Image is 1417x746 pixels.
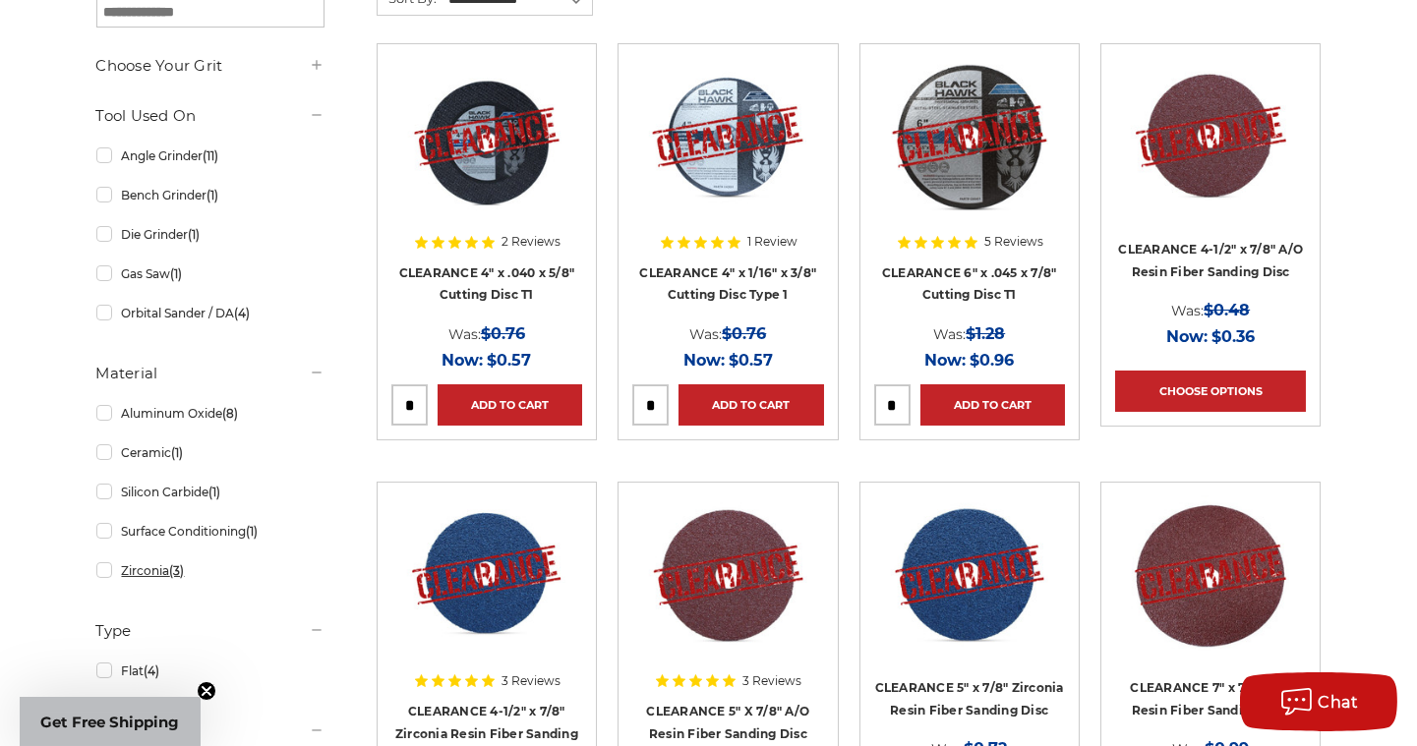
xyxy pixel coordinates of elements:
h5: Tool Used On [96,104,325,128]
h5: Choose Your Grit [96,54,325,78]
a: Surface Conditioning [96,514,325,548]
div: Was: [632,320,823,347]
img: CLEARANCE 5" X 7/8" A/O Resin Fiber Sanding Disc [649,496,807,654]
span: $0.76 [481,324,525,343]
img: CLEARANCE 4" x 1/16" x 3/8" Cutting Disc [649,58,806,215]
span: (11) [203,148,218,163]
div: Was: [1115,297,1306,323]
span: $0.57 [729,351,773,370]
a: Add to Cart [920,384,1065,426]
a: CLEARANCE 4" x 1/16" x 3/8" Cutting Disc Type 1 [639,265,816,303]
button: Close teaser [197,681,216,701]
button: Chat [1240,672,1397,731]
span: Now: [683,351,725,370]
span: (1) [170,266,182,281]
h5: Arbor Size [96,719,325,743]
img: CLEARANCE 7 inch aluminum oxide resin fiber disc [1132,496,1289,654]
a: Add to Cart [679,384,823,426]
div: Was: [391,320,582,347]
a: Die Grinder [96,217,325,252]
a: Bench Grinder [96,178,325,212]
a: Angle Grinder [96,139,325,173]
a: CLEARANCE 7" x 7/8" A/O Resin Fiber Sanding Disc [1130,680,1291,717]
a: Ceramic [96,435,325,470]
a: Silicon Carbide [96,475,325,509]
span: (1) [246,524,258,539]
div: Get Free ShippingClose teaser [20,697,201,746]
img: CLEARANCE 4-1/2" zirc resin fiber disc [407,496,565,654]
span: Now: [924,351,966,370]
img: CLEARANCE 6" x .045 x 7/8" Cut Off wheel [891,58,1048,215]
a: Orbital Sander / DA [96,296,325,330]
a: CLEARANCE 4" x .040 x 5/8" Cutting Disc T1 [391,58,582,249]
a: CLEARANCE 6" x .045 x 7/8" Cutting Disc T1 [882,265,1057,303]
a: CLEARANCE 5" X 7/8" A/O Resin Fiber Sanding Disc [632,496,823,687]
span: Now: [1166,327,1208,346]
span: (1) [171,445,183,460]
span: $0.96 [970,351,1014,370]
span: $0.48 [1204,301,1250,319]
span: Get Free Shipping [41,713,180,731]
span: Now: [442,351,483,370]
span: (4) [144,663,159,678]
a: CLEARANCE 4-1/2" zirc resin fiber disc [391,496,582,687]
a: CLEARANCE 7 inch aluminum oxide resin fiber disc [1115,496,1306,687]
span: $0.57 [487,351,531,370]
span: $0.36 [1211,327,1255,346]
a: CLEARANCE 4" x .040 x 5/8" Cutting Disc T1 [399,265,575,303]
a: Gas Saw [96,257,325,291]
span: (1) [188,227,200,242]
img: CLEARANCE 4" x .040 x 5/8" Cutting Disc T1 [408,58,565,215]
a: Add to Cart [438,384,582,426]
a: Flat [96,654,325,688]
a: Choose Options [1115,371,1306,412]
span: (8) [222,406,238,421]
span: (1) [207,188,218,202]
span: $0.76 [722,324,766,343]
a: CLEARANCE 5" x 7/8" Zirconia Resin Fiber Sanding Disc [875,680,1064,717]
img: CLEARANCE 4-1/2" x 7/8" A/O Resin Fiber Sanding Disc [1131,58,1291,215]
span: (1) [208,485,220,499]
a: Zirconia [96,553,325,588]
a: CLEARANCE 4-1/2" x 7/8" A/O Resin Fiber Sanding Disc [1115,58,1306,249]
h5: Material [96,362,325,385]
a: CLEARANCE 4-1/2" x 7/8" A/O Resin Fiber Sanding Disc [1118,242,1303,279]
div: Was: [874,320,1065,347]
span: (4) [234,306,250,320]
a: Aluminum Oxide [96,396,325,430]
a: CLEARANCE 4" x 1/16" x 3/8" Cutting Disc [632,58,823,249]
span: $1.28 [966,324,1005,343]
span: Chat [1319,693,1359,712]
img: 5" x 7/8" Zirconia Resin Fiber Disc [891,496,1048,654]
span: (3) [169,563,184,578]
a: CLEARANCE 5" X 7/8" A/O Resin Fiber Sanding Disc [646,704,809,741]
h5: Type [96,619,325,643]
a: CLEARANCE 6" x .045 x 7/8" Cut Off wheel [874,58,1065,249]
a: 5" x 7/8" Zirconia Resin Fiber Disc [874,496,1065,687]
